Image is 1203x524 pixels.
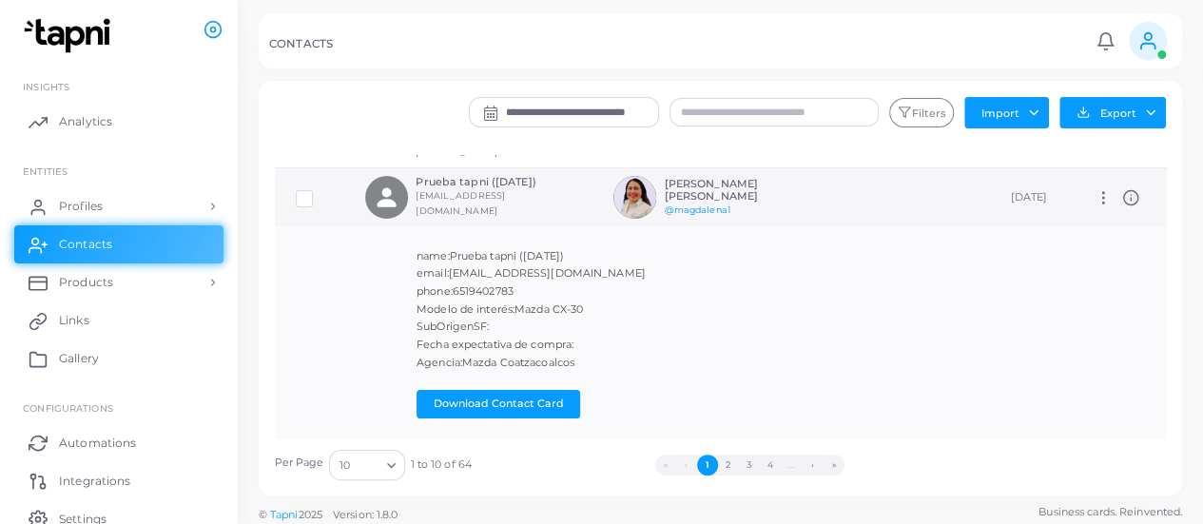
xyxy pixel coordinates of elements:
[352,455,379,475] input: Search for option
[514,302,583,316] span: Mazda CX-30
[760,455,781,475] button: Go to page 4
[417,250,824,262] h6: name:
[1038,504,1182,520] span: Business cards. Reinvented.
[17,18,123,53] img: logo
[453,284,514,298] span: 6519402783
[416,190,505,216] small: [EMAIL_ADDRESS][DOMAIN_NAME]
[417,303,824,316] h6: Modelo de interés:
[1059,97,1166,128] button: Export
[14,340,223,378] a: Gallery
[59,236,112,253] span: Contacts
[14,225,223,263] a: Contacts
[449,266,646,280] span: [EMAIL_ADDRESS][DOMAIN_NAME]
[340,456,350,475] span: 10
[472,455,1028,475] ul: Pagination
[59,350,99,367] span: Gallery
[333,508,398,521] span: Version: 1.8.0
[718,455,739,475] button: Go to page 2
[59,473,130,490] span: Integrations
[697,455,718,475] button: Go to page 1
[417,320,824,333] h6: SubOrigenSF:
[270,508,299,521] a: Tapni
[613,176,656,219] img: avatar
[259,507,398,523] span: ©
[23,165,68,177] span: ENTITIES
[14,301,223,340] a: Links
[665,204,730,215] a: @magdalena1
[410,457,471,473] span: 1 to 10 of 64
[59,312,89,329] span: Links
[275,456,324,471] label: Per Page
[450,249,564,262] span: Prueba tapni ([DATE])
[298,507,321,523] span: 2025
[329,450,405,480] div: Search for option
[23,81,69,92] span: INSIGHTS
[269,37,333,50] h5: CONTACTS
[1011,190,1053,205] div: [DATE]
[59,198,103,215] span: Profiles
[417,357,824,369] h6: Agencia:
[59,435,136,452] span: Automations
[824,455,844,475] button: Go to last page
[739,455,760,475] button: Go to page 3
[59,274,113,291] span: Products
[14,187,223,225] a: Profiles
[462,356,574,369] span: Mazda Coatzacoalcos
[14,103,223,141] a: Analytics
[665,178,805,203] h6: [PERSON_NAME] [PERSON_NAME]
[14,263,223,301] a: Products
[417,390,580,418] button: Download Contact Card
[889,98,954,128] button: Filters
[417,339,824,351] h6: Fecha expectativa de compra:
[374,184,399,210] svg: person fill
[59,113,112,130] span: Analytics
[23,402,113,414] span: Configurations
[417,285,824,298] h6: phone:
[803,455,824,475] button: Go to next page
[417,267,824,280] h6: email:
[14,461,223,499] a: Integrations
[416,176,555,188] h6: Prueba tapni ([DATE])
[14,423,223,461] a: Automations
[964,97,1049,127] button: Import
